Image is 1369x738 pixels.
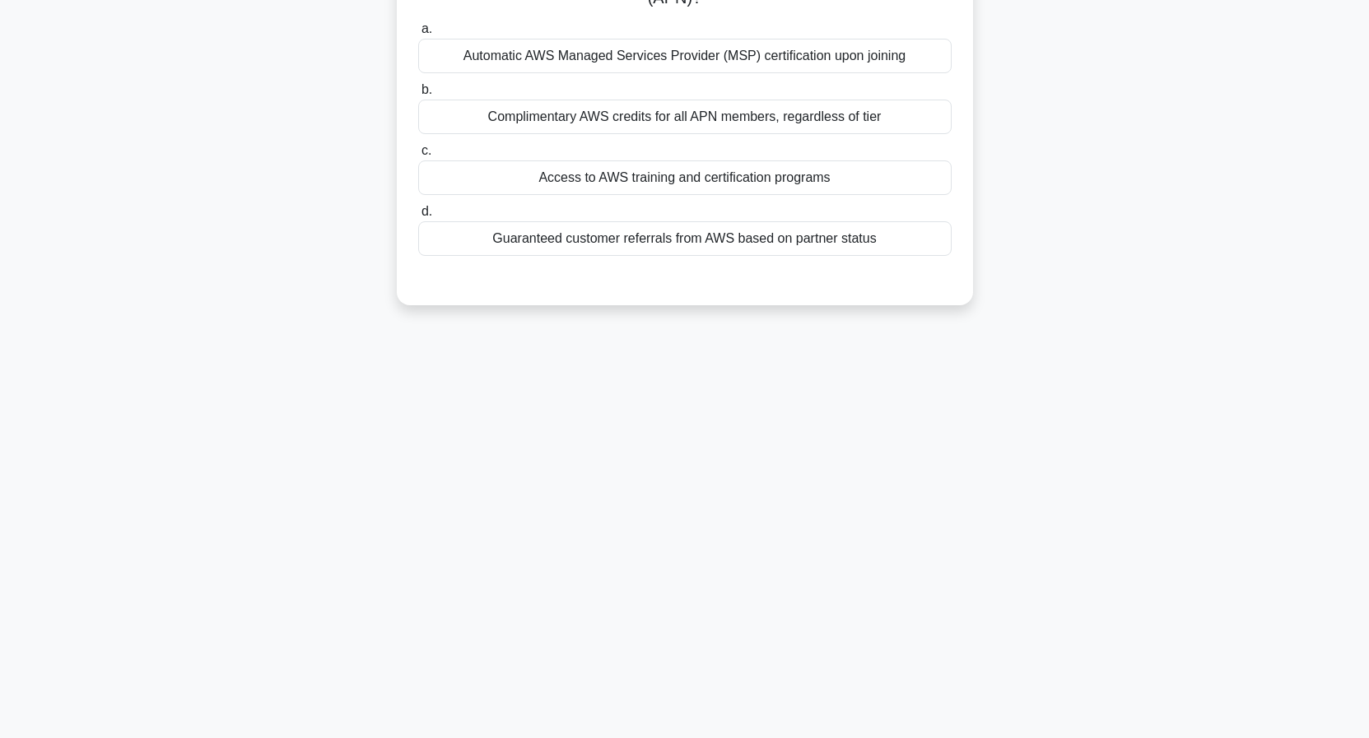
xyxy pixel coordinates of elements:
div: Guaranteed customer referrals from AWS based on partner status [418,221,952,256]
span: a. [421,21,432,35]
div: Access to AWS training and certification programs [418,160,952,195]
div: Complimentary AWS credits for all APN members, regardless of tier [418,100,952,134]
span: d. [421,204,432,218]
div: Automatic AWS Managed Services Provider (MSP) certification upon joining [418,39,952,73]
span: b. [421,82,432,96]
span: c. [421,143,431,157]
